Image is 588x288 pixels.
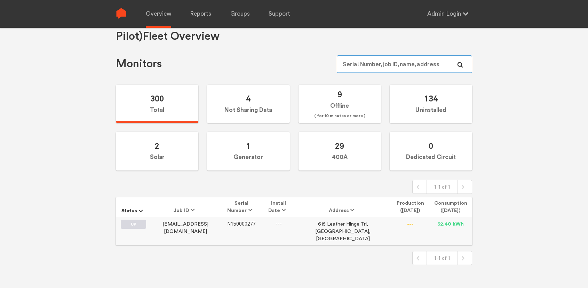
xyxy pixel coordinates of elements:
[207,85,289,123] label: Not Sharing Data
[294,197,391,217] th: Address
[299,132,381,170] label: 400A
[391,197,429,217] th: Production ([DATE])
[246,141,251,151] span: 1
[314,112,365,120] span: ( for 10 minutes or more )
[391,217,429,245] td: ---
[116,57,162,71] h1: Monitors
[151,197,220,217] th: Job ID
[116,132,198,170] label: Solar
[337,89,342,99] span: 9
[151,217,220,245] td: [EMAIL_ADDRESS][DOMAIN_NAME]
[429,217,472,245] td: 52.40 kWh
[227,221,256,227] a: N150000277
[294,217,391,245] td: 615 Leather Hinge Trl, [GEOGRAPHIC_DATA], [GEOGRAPHIC_DATA]
[263,197,295,217] th: Install Date
[116,197,151,217] th: Status
[150,93,164,104] span: 300
[121,220,146,229] label: UP
[427,180,458,194] div: 1-1 of 1
[429,197,472,217] th: Consumption ([DATE])
[116,85,198,123] label: Total
[246,93,251,104] span: 4
[335,141,344,151] span: 29
[220,197,263,217] th: Serial Number
[427,251,458,265] div: 1-1 of 1
[337,55,472,73] input: Serial Number, job ID, name, address
[276,221,282,227] span: ---
[207,132,289,170] label: Generator
[424,93,438,104] span: 134
[390,132,472,170] label: Dedicated Circuit
[116,15,472,44] h1: [US_STATE] Power Company (Grid Issue Detection - Vegetation Risk Pilot) Fleet Overview
[116,8,127,19] img: Sense Logo
[390,85,472,123] label: Uninstalled
[155,141,159,151] span: 2
[299,85,381,123] label: Offline
[227,221,256,227] span: N150000277
[429,141,433,151] span: 0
